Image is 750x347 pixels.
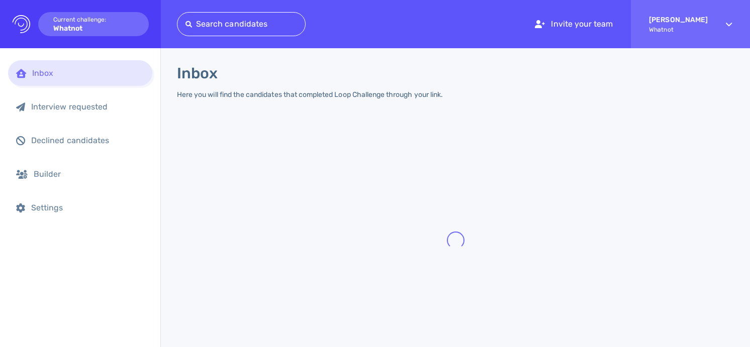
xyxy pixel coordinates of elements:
[31,136,144,145] div: Declined candidates
[31,203,144,212] div: Settings
[31,102,144,111] div: Interview requested
[649,26,708,33] span: Whatnot
[649,16,708,24] strong: [PERSON_NAME]
[34,169,144,179] div: Builder
[177,90,443,99] div: Here you will find the candidates that completed Loop Challenge through your link.
[177,64,218,82] h1: Inbox
[32,68,144,78] div: Inbox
